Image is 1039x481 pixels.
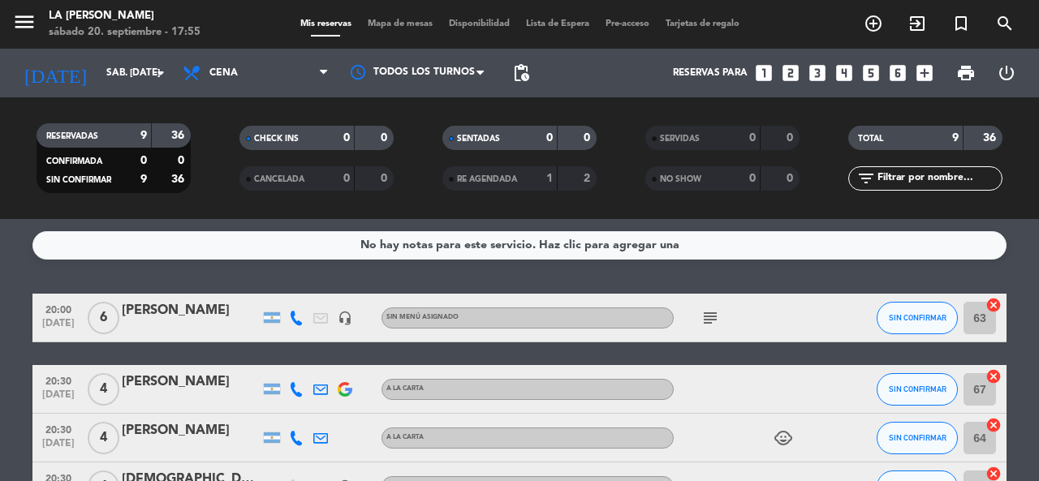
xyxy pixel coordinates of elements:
div: [PERSON_NAME] [122,300,260,321]
button: menu [12,10,37,40]
i: exit_to_app [908,14,927,33]
span: Lista de Espera [518,19,597,28]
span: print [956,63,976,83]
i: filter_list [856,169,876,188]
strong: 0 [343,173,350,184]
i: child_care [774,428,793,448]
span: Disponibilidad [441,19,518,28]
i: looks_3 [807,62,828,84]
div: [PERSON_NAME] [122,371,260,393]
span: SIN CONFIRMAR [889,384,946,393]
strong: 0 [343,132,350,144]
strong: 0 [178,155,188,166]
span: RE AGENDADA [457,175,517,183]
img: google-logo.png [338,382,352,397]
i: search [995,14,1015,33]
span: Tarjetas de regalo [657,19,748,28]
span: CANCELADA [254,175,304,183]
span: Cena [209,67,238,79]
strong: 36 [983,132,999,144]
div: La [PERSON_NAME] [49,8,200,24]
span: [DATE] [38,318,79,337]
span: CHECK INS [254,135,299,143]
strong: 0 [787,173,796,184]
i: add_box [914,62,935,84]
span: TOTAL [858,135,883,143]
span: SENTADAS [457,135,500,143]
div: [PERSON_NAME] [122,420,260,441]
button: SIN CONFIRMAR [877,422,958,454]
span: Reservas para [673,67,748,79]
strong: 36 [171,130,188,141]
span: Mis reservas [292,19,360,28]
div: sábado 20. septiembre - 17:55 [49,24,200,41]
strong: 2 [584,173,593,184]
i: looks_one [753,62,774,84]
span: 20:00 [38,299,79,318]
i: arrow_drop_down [151,63,170,83]
span: A LA CARTA [386,385,424,392]
i: subject [701,308,720,328]
span: SIN CONFIRMAR [46,176,111,184]
i: add_circle_outline [864,14,883,33]
span: Pre-acceso [597,19,657,28]
strong: 0 [787,132,796,144]
i: looks_5 [860,62,882,84]
span: 20:30 [38,371,79,389]
strong: 1 [546,173,553,184]
i: power_settings_new [997,63,1016,83]
strong: 0 [381,132,390,144]
span: CONFIRMADA [46,157,102,165]
span: RESERVADAS [46,132,98,140]
strong: 0 [546,132,553,144]
span: SIN CONFIRMAR [889,433,946,442]
span: pending_actions [511,63,531,83]
span: NO SHOW [660,175,701,183]
span: Sin menú asignado [386,314,459,320]
strong: 9 [140,130,147,141]
i: cancel [985,368,1002,384]
strong: 9 [952,132,959,144]
strong: 0 [749,173,756,184]
input: Filtrar por nombre... [876,170,1002,187]
span: Mapa de mesas [360,19,441,28]
i: headset_mic [338,311,352,325]
i: looks_two [780,62,801,84]
span: 6 [88,302,119,334]
strong: 0 [381,173,390,184]
i: turned_in_not [951,14,971,33]
span: [DATE] [38,389,79,408]
span: [DATE] [38,438,79,457]
span: A LA CARTA [386,434,424,440]
i: menu [12,10,37,34]
span: 4 [88,373,119,406]
strong: 0 [140,155,147,166]
button: SIN CONFIRMAR [877,302,958,334]
strong: 0 [584,132,593,144]
div: LOG OUT [986,49,1027,97]
span: SERVIDAS [660,135,700,143]
button: SIN CONFIRMAR [877,373,958,406]
span: 4 [88,422,119,454]
div: No hay notas para este servicio. Haz clic para agregar una [360,236,679,255]
strong: 9 [140,174,147,185]
span: 20:30 [38,419,79,438]
i: looks_6 [887,62,908,84]
i: cancel [985,417,1002,433]
span: SIN CONFIRMAR [889,313,946,322]
strong: 0 [749,132,756,144]
i: [DATE] [12,55,98,91]
i: cancel [985,297,1002,313]
i: looks_4 [834,62,855,84]
strong: 36 [171,174,188,185]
